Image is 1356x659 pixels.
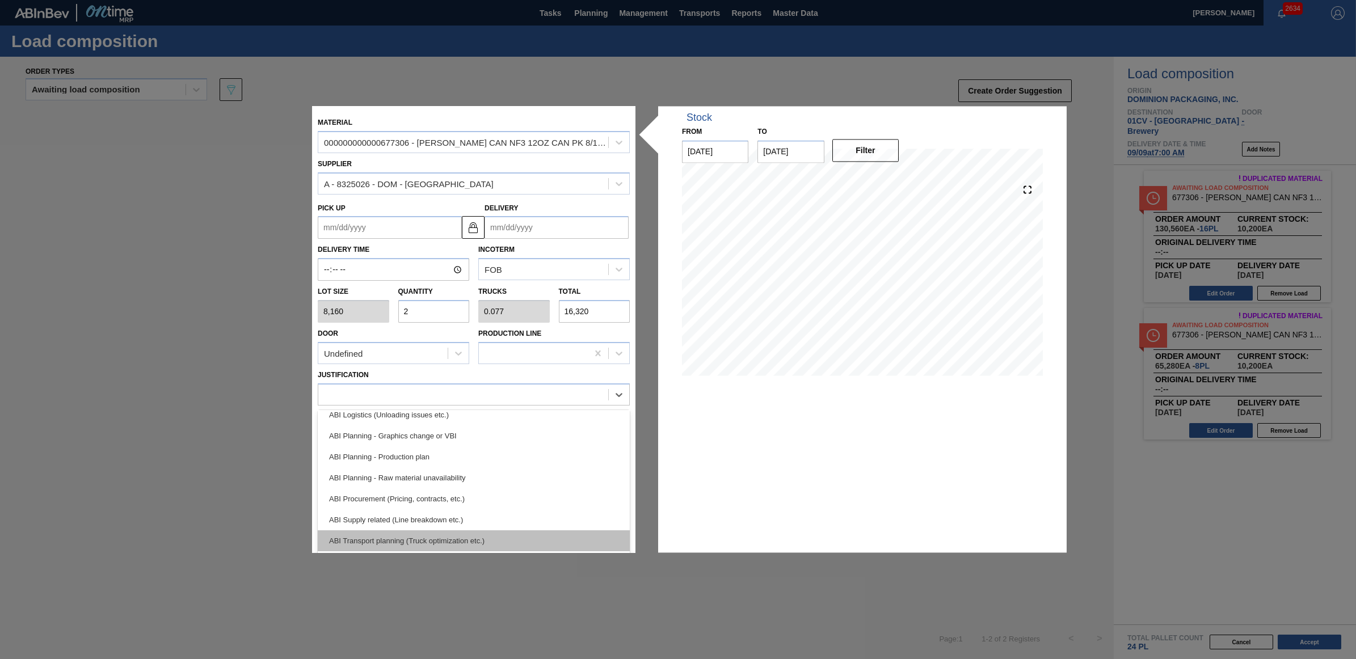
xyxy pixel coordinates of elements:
[462,216,485,239] button: locked
[318,467,630,488] div: ABI Planning - Raw material unavailability
[682,128,702,136] label: From
[318,371,369,379] label: Justification
[559,288,581,296] label: Total
[687,112,712,124] div: Stock
[318,119,352,126] label: Material
[466,221,480,234] img: locked
[318,217,462,239] input: mm/dd/yyyy
[318,284,389,301] label: Lot size
[318,488,630,509] div: ABI Procurement (Pricing, contracts, etc.)
[485,217,629,239] input: mm/dd/yyyy
[324,138,609,147] div: 000000000000677306 - [PERSON_NAME] CAN NF3 12OZ CAN PK 8/12 SLEEK 0225
[324,349,363,358] div: Undefined
[324,179,494,189] div: A - 8325026 - DOM - [GEOGRAPHIC_DATA]
[318,551,630,572] div: Force majeure
[478,288,507,296] label: Trucks
[478,246,515,254] label: Incoterm
[398,288,433,296] label: Quantity
[485,265,502,274] div: FOB
[318,204,346,212] label: Pick up
[485,204,519,212] label: Delivery
[318,242,469,259] label: Delivery Time
[318,408,630,425] label: Comments
[757,140,824,163] input: mm/dd/yyyy
[318,530,630,551] div: ABI Transport planning (Truck optimization etc.)
[757,128,767,136] label: to
[478,329,541,337] label: Production Line
[682,140,748,163] input: mm/dd/yyyy
[318,425,630,446] div: ABI Planning - Graphics change or VBI
[318,446,630,467] div: ABI Planning - Production plan
[318,404,630,425] div: ABI Logistics (Unloading issues etc.)
[318,160,352,168] label: Supplier
[318,329,338,337] label: Door
[832,139,899,162] button: Filter
[318,509,630,530] div: ABI Supply related (Line breakdown etc.)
